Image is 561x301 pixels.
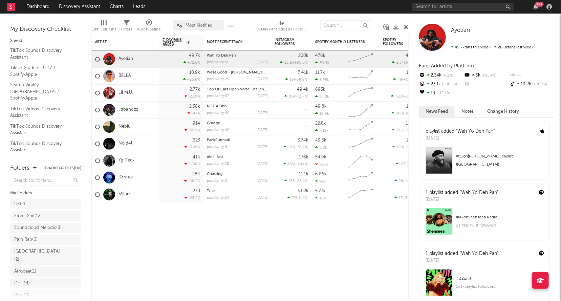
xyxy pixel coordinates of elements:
div: ( ) [392,145,417,149]
div: 22.8k [315,121,326,126]
div: ( ) [284,179,308,183]
a: "Wah Yo Deh Pan" [456,129,495,134]
div: ( ) [394,196,417,200]
div: Drill ( 14 ) [14,279,30,287]
div: popularity: 0 [207,179,227,183]
div: +26.6 % [183,77,200,82]
div: 49.8k [315,104,327,109]
a: Tiktok Students 0-17 / Spotify/Apple [10,64,74,78]
span: 23.1k [284,61,293,65]
div: 2.38k [189,104,200,109]
div: 693k [315,87,325,92]
div: [DATE] [426,135,495,142]
div: -- [509,71,554,80]
a: Afrobeat(1) [10,266,81,277]
input: Search for artists [412,3,514,11]
div: Instagram Followers [275,38,298,46]
a: Noid4l [118,141,132,147]
div: -47 % [188,111,200,115]
svg: Chart title [346,102,376,119]
div: 30.4k [315,61,329,65]
a: BELLA [118,73,131,79]
button: 99+ [533,4,538,9]
div: 3.74k [298,138,308,143]
span: -83.2 % [296,179,307,183]
div: popularity: 47 [207,94,229,98]
div: 19.2k [509,80,554,89]
a: Pain Rap(0) [10,235,81,245]
div: [DATE] [257,61,268,64]
svg: Chart title [346,152,376,169]
button: News Feed [419,106,455,117]
a: We're Good - [PERSON_NAME]'s Swing Yo Hips Remix [207,71,301,74]
div: -1.66 % [185,162,200,166]
a: PackRunna4L [207,138,231,142]
span: +33.7 % [295,146,307,149]
div: [DATE] [426,257,498,264]
span: 163 [397,146,403,149]
div: [DATE] [257,145,268,149]
div: ( ) [392,128,417,132]
a: NOT A DISS [207,105,227,108]
div: popularity: 40 [207,111,230,115]
div: 23.1k [419,80,464,89]
div: Grudge [207,122,268,125]
span: -34.6 % [404,196,416,200]
div: 18.9k [315,111,329,116]
span: -31 % [408,163,416,166]
div: [DATE] [426,196,498,203]
div: 7.41k [298,70,308,75]
span: Fans Added by Platform [419,63,474,68]
span: +11 % [407,61,416,65]
span: -18.8 % [404,112,416,115]
div: NOT A DISS [207,105,268,108]
div: popularity: 28 [207,162,229,166]
a: littbandzz [118,107,138,113]
div: -55.9 % [185,128,200,132]
div: ( ) [287,196,308,200]
div: -24.2 % [185,196,200,200]
div: Afrobeat ( 1 ) [14,267,36,276]
span: +1.28 % [403,78,416,82]
div: # 32 on !!! [456,275,544,283]
div: [DATE] [257,162,268,166]
span: -11.1 % [297,196,307,200]
div: Most Recent Track [207,40,258,44]
span: Ayetian [451,27,470,33]
div: Spotify Followers [383,38,407,46]
div: # 47 on Shenseea Radio [456,213,544,221]
a: Pop(12) [10,290,81,300]
a: Trick [207,189,216,193]
a: Ayetian [118,56,133,62]
div: ( ) [392,111,417,115]
div: ( ) [283,162,308,166]
div: Pain Rap ( 0 ) [14,236,38,244]
div: playlist added [426,128,495,135]
div: -68.2 % [184,179,200,183]
div: popularity: 40 [207,128,230,132]
div: ( ) [284,145,308,149]
div: ( ) [396,162,417,166]
span: 28.8k fans last week [451,45,534,49]
div: [DATE] [257,111,268,115]
span: 720 [395,95,402,99]
div: 24.2k [315,94,329,99]
div: 7-Day Fans Added (7-Day Fans Added) [257,25,308,34]
a: Drill(14) [10,278,81,288]
a: "Wah Yo Deh Pan" [460,190,498,195]
div: Spotify Monthly Listeners [315,40,366,44]
div: 5.77k [315,189,326,193]
div: UK ( 2 ) [14,200,25,208]
div: 184 [315,196,326,200]
a: Yg Teck [118,158,135,164]
div: 176k [299,155,308,159]
div: ( ) [280,60,308,65]
div: Wah Yo Deh Pan [207,54,268,58]
div: -23.9 % [185,94,200,99]
a: Street Shit(12) [10,211,81,221]
div: 49.4k [297,87,308,92]
div: popularity: 25 [207,78,229,81]
div: 1 playlist added [426,250,498,257]
div: 1 playlist added [426,189,498,196]
span: 2.34k [396,61,406,65]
